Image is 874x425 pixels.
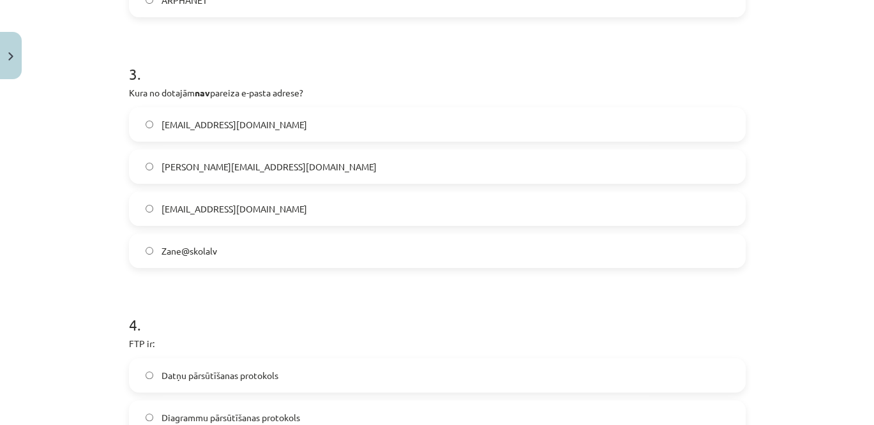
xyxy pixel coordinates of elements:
h1: 4 . [129,294,746,333]
input: [EMAIL_ADDRESS][DOMAIN_NAME] [146,205,154,213]
input: [EMAIL_ADDRESS][DOMAIN_NAME] [146,121,154,129]
p: Kura no dotajām pareiza e-pasta adrese? [129,86,746,100]
h1: 3 . [129,43,746,82]
span: [EMAIL_ADDRESS][DOMAIN_NAME] [161,202,306,216]
input: Diagrammu pārsūtīšanas protokols [146,414,154,422]
span: Zane@skolalv [161,244,216,258]
input: Datņu pārsūtīšanas protokols [146,371,154,380]
p: FTP ir: [129,337,746,350]
span: Datņu pārsūtīšanas protokols [161,369,278,382]
input: [PERSON_NAME][EMAIL_ADDRESS][DOMAIN_NAME] [146,163,154,171]
span: [PERSON_NAME][EMAIL_ADDRESS][DOMAIN_NAME] [161,160,376,174]
input: Zane@skolalv [146,247,154,255]
span: Diagrammu pārsūtīšanas protokols [161,411,299,424]
strong: nav [195,87,210,98]
span: [EMAIL_ADDRESS][DOMAIN_NAME] [161,118,306,131]
img: icon-close-lesson-0947bae3869378f0d4975bcd49f059093ad1ed9edebbc8119c70593378902aed.svg [8,52,13,61]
